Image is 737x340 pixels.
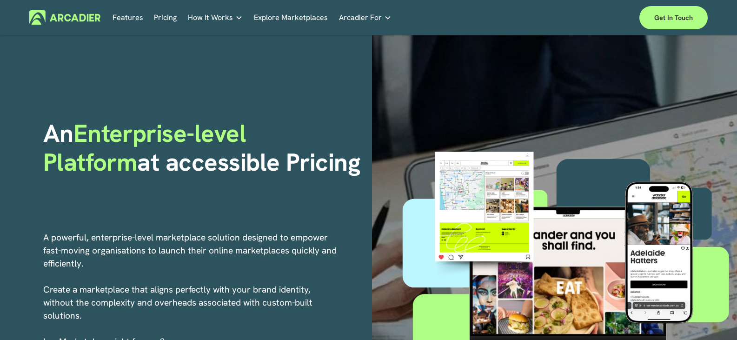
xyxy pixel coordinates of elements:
a: Explore Marketplaces [254,10,328,25]
a: folder dropdown [339,10,392,25]
span: How It Works [188,11,233,24]
span: Enterprise-level Platform [43,117,252,178]
span: Arcadier For [339,11,382,24]
a: Get in touch [639,6,708,29]
iframe: Chat Widget [691,295,737,340]
a: Pricing [154,10,177,25]
a: folder dropdown [188,10,243,25]
a: Features [113,10,143,25]
img: Arcadier [29,10,100,25]
h1: An at accessible Pricing [43,119,365,177]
